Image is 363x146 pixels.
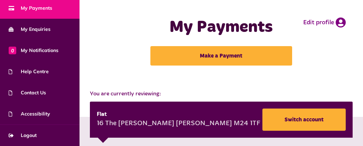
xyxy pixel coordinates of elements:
[9,26,50,33] span: My Enquiries
[262,109,346,131] a: Switch account
[9,68,49,75] span: Help Centre
[9,132,37,139] span: Logout
[97,119,260,129] div: 16 The [PERSON_NAME] [PERSON_NAME] M24 1TF
[150,46,292,66] a: Make a Payment
[9,5,52,12] span: My Payments
[90,90,353,98] span: You are currently reviewing:
[112,17,330,37] h1: My Payments
[9,46,16,54] span: 0
[303,17,346,28] a: Edit profile
[9,110,50,118] span: Accessibility
[9,89,46,96] span: Contact Us
[9,47,58,54] span: My Notifications
[97,110,260,119] div: Flat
